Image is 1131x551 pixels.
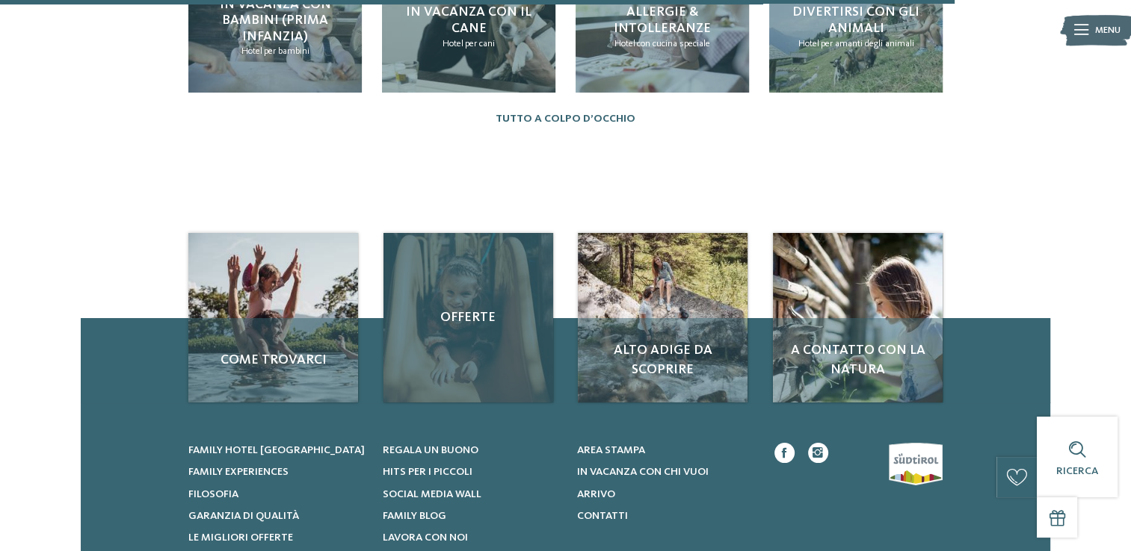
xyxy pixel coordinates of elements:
[576,443,754,458] a: Area stampa
[188,530,366,545] a: Le migliori offerte
[188,467,289,477] span: Family experiences
[188,508,366,523] a: Garanzia di qualità
[576,511,627,521] span: Contatti
[383,530,560,545] a: Lavora con noi
[576,445,644,455] span: Area stampa
[188,464,366,479] a: Family experiences
[798,39,819,49] span: Hotel
[383,489,481,499] span: Social Media Wall
[1056,466,1098,476] span: Ricerca
[406,5,531,35] span: In vacanza con il cane
[578,233,748,402] img: Fattoria per bambini nei Familienhotel: un sogno
[383,467,472,477] span: Hits per i piccoli
[383,508,560,523] a: Family Blog
[188,443,366,458] a: Family hotel [GEOGRAPHIC_DATA]
[792,5,919,35] span: Divertirsi con gli animali
[614,5,711,35] span: Allergie & intolleranze
[383,233,553,402] a: Fattoria per bambini nei Familienhotel: un sogno Offerte
[496,113,635,125] a: Tutto a colpo d’occhio
[188,489,238,499] span: Filosofia
[383,464,560,479] a: Hits per i piccoli
[383,445,478,455] span: Regala un buono
[820,39,913,49] span: per amanti degli animali
[188,487,366,502] a: Filosofia
[264,46,309,56] span: per bambini
[383,487,560,502] a: Social Media Wall
[773,233,943,402] a: Fattoria per bambini nei Familienhotel: un sogno A contatto con la natura
[383,532,468,543] span: Lavora con noi
[188,511,299,521] span: Garanzia di qualità
[578,233,748,402] a: Fattoria per bambini nei Familienhotel: un sogno Alto Adige da scoprire
[465,39,495,49] span: per cani
[383,511,446,521] span: Family Blog
[188,233,358,402] img: Fattoria per bambini nei Familienhotel: un sogno
[576,489,614,499] span: Arrivo
[576,464,754,479] a: In vacanza con chi vuoi
[576,508,754,523] a: Contatti
[241,46,262,56] span: Hotel
[397,308,540,327] span: Offerte
[188,532,293,543] span: Le migliori offerte
[202,351,345,370] span: Come trovarci
[773,233,943,402] img: Fattoria per bambini nei Familienhotel: un sogno
[188,233,358,402] a: Fattoria per bambini nei Familienhotel: un sogno Come trovarci
[576,487,754,502] a: Arrivo
[383,443,560,458] a: Regala un buono
[443,39,463,49] span: Hotel
[637,39,710,49] span: con cucina speciale
[614,39,635,49] span: Hotel
[576,467,708,477] span: In vacanza con chi vuoi
[591,341,734,379] span: Alto Adige da scoprire
[786,341,929,379] span: A contatto con la natura
[188,445,365,455] span: Family hotel [GEOGRAPHIC_DATA]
